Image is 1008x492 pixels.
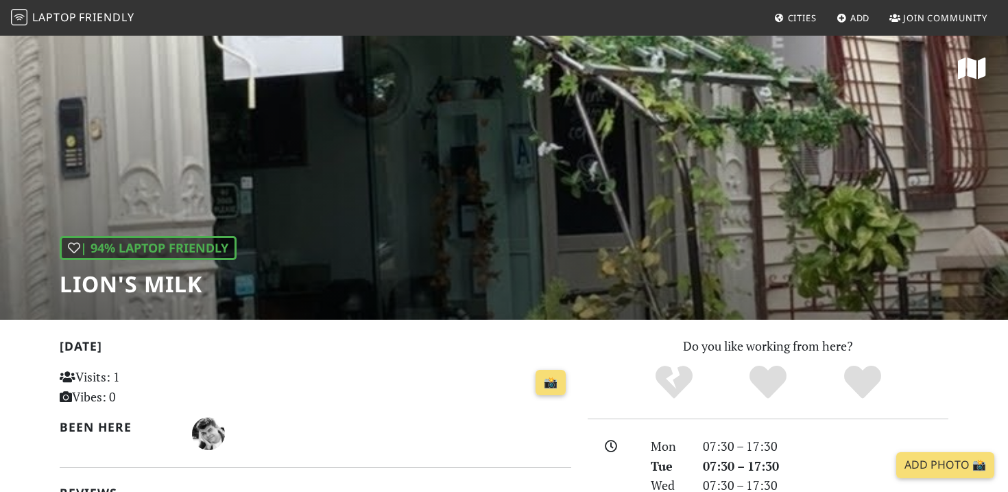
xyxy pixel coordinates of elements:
[831,5,876,30] a: Add
[769,5,822,30] a: Cities
[536,370,566,396] a: 📸
[721,364,815,401] div: Yes
[588,336,948,356] p: Do you like working from here?
[79,10,134,25] span: Friendly
[695,456,957,476] div: 07:30 – 17:30
[60,367,219,407] p: Visits: 1 Vibes: 0
[896,452,994,478] a: Add Photo 📸
[815,364,910,401] div: Definitely!
[850,12,870,24] span: Add
[192,424,225,441] span: Vlad Sitalo
[643,456,695,476] div: Tue
[884,5,993,30] a: Join Community
[788,12,817,24] span: Cities
[695,436,957,456] div: 07:30 – 17:30
[11,6,134,30] a: LaptopFriendly LaptopFriendly
[643,436,695,456] div: Mon
[32,10,77,25] span: Laptop
[903,12,987,24] span: Join Community
[60,420,176,434] h2: Been here
[60,271,237,297] h1: Lion's Milk
[192,417,225,450] img: 2406-vlad.jpg
[60,236,237,260] div: | 94% Laptop Friendly
[627,364,721,401] div: No
[11,9,27,25] img: LaptopFriendly
[60,339,571,359] h2: [DATE]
